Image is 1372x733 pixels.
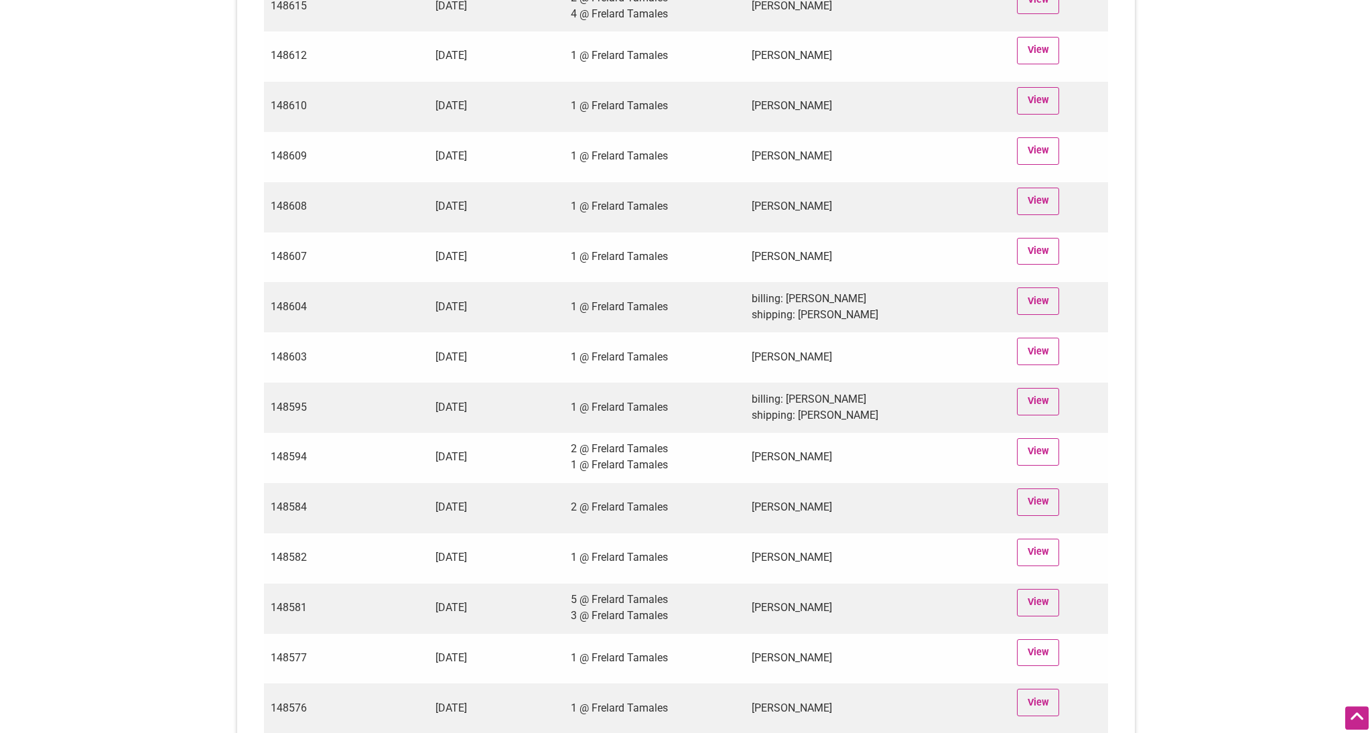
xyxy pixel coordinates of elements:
a: View [1017,238,1059,265]
td: [DATE] [429,483,565,533]
td: 148610 [264,82,429,132]
td: billing: [PERSON_NAME] shipping: [PERSON_NAME] [745,383,1010,433]
td: [PERSON_NAME] [745,82,1010,132]
td: 1 @ Frelard Tamales [564,332,745,383]
td: 1 @ Frelard Tamales [564,182,745,232]
td: 1 @ Frelard Tamales [564,282,745,332]
td: 148609 [264,132,429,182]
td: [DATE] [429,182,565,232]
td: 148607 [264,232,429,283]
td: 1 @ Frelard Tamales [564,132,745,182]
td: [DATE] [429,82,565,132]
td: 148604 [264,282,429,332]
a: View [1017,287,1059,315]
td: [PERSON_NAME] [745,182,1010,232]
td: [DATE] [429,533,565,584]
td: [DATE] [429,383,565,433]
td: 1 @ Frelard Tamales [564,533,745,584]
td: 2 @ Frelard Tamales [564,483,745,533]
td: [PERSON_NAME] [745,634,1010,684]
td: 1 @ Frelard Tamales [564,31,745,82]
td: 148612 [264,31,429,82]
td: 2 @ Frelard Tamales 1 @ Frelard Tamales [564,433,745,483]
td: [PERSON_NAME] [745,584,1010,634]
td: 1 @ Frelard Tamales [564,634,745,684]
td: 148603 [264,332,429,383]
td: 148595 [264,383,429,433]
a: View [1017,87,1059,115]
td: [DATE] [429,433,565,483]
a: View [1017,539,1059,566]
td: [PERSON_NAME] [745,483,1010,533]
td: 148582 [264,533,429,584]
a: View [1017,689,1059,716]
td: [PERSON_NAME] [745,332,1010,383]
td: [PERSON_NAME] [745,433,1010,483]
td: billing: [PERSON_NAME] shipping: [PERSON_NAME] [745,282,1010,332]
a: View [1017,188,1059,215]
td: [PERSON_NAME] [745,533,1010,584]
a: View [1017,438,1059,466]
div: Scroll Back to Top [1345,706,1369,730]
td: [DATE] [429,634,565,684]
td: [DATE] [429,31,565,82]
td: [DATE] [429,232,565,283]
td: [DATE] [429,282,565,332]
a: View [1017,488,1059,516]
a: View [1017,137,1059,165]
td: [DATE] [429,584,565,634]
a: View [1017,639,1059,667]
a: View [1017,589,1059,616]
td: [PERSON_NAME] [745,232,1010,283]
td: 1 @ Frelard Tamales [564,82,745,132]
td: 148577 [264,634,429,684]
td: 148608 [264,182,429,232]
td: [DATE] [429,332,565,383]
a: View [1017,388,1059,415]
td: 1 @ Frelard Tamales [564,232,745,283]
a: View [1017,338,1059,365]
a: View [1017,37,1059,64]
td: [PERSON_NAME] [745,132,1010,182]
td: 148581 [264,584,429,634]
td: 1 @ Frelard Tamales [564,383,745,433]
td: [DATE] [429,132,565,182]
td: 5 @ Frelard Tamales 3 @ Frelard Tamales [564,584,745,634]
td: [PERSON_NAME] [745,31,1010,82]
td: 148584 [264,483,429,533]
td: 148594 [264,433,429,483]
